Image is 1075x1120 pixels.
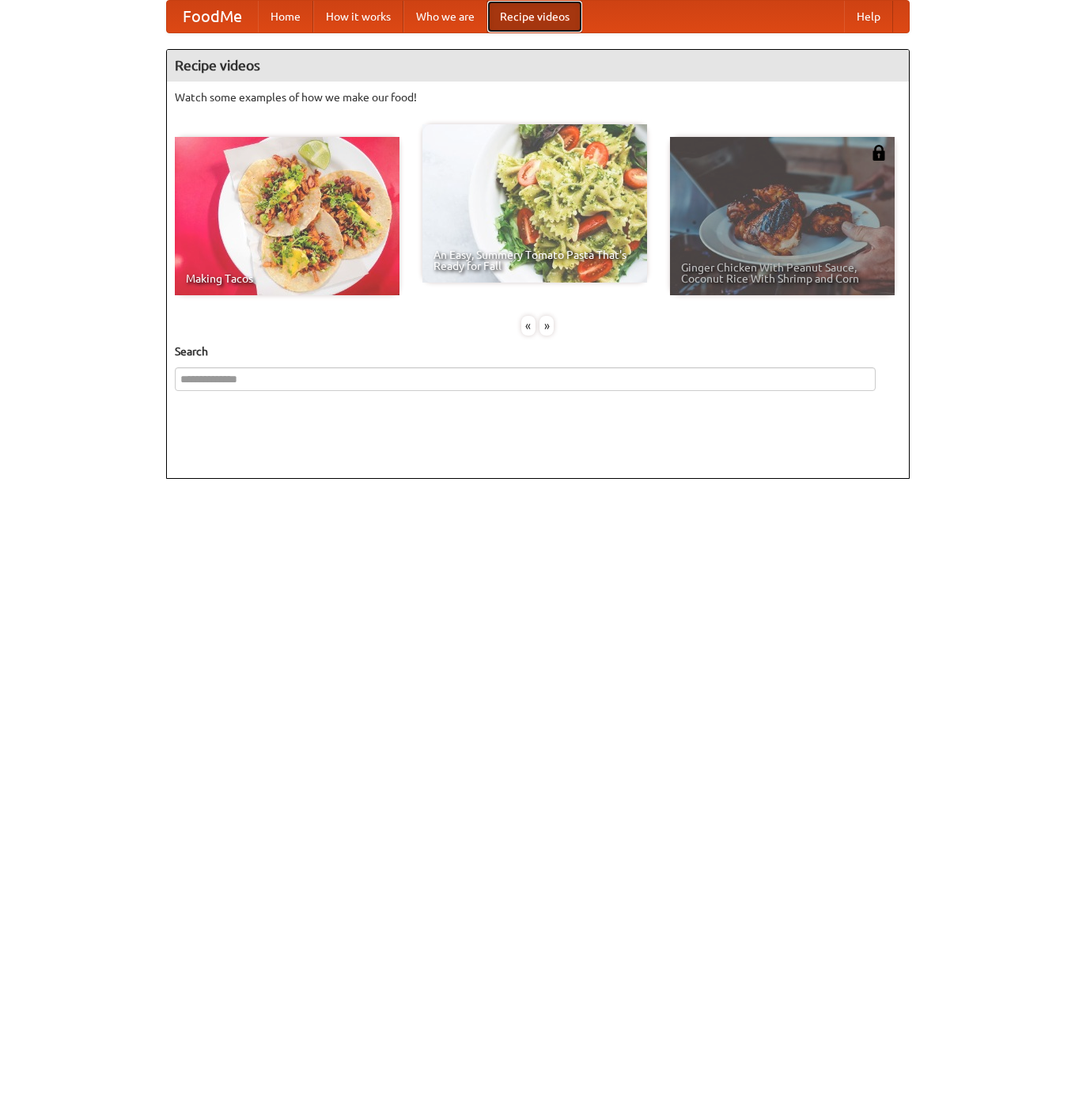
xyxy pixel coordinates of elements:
img: 483408.png [871,145,887,161]
h4: Recipe videos [167,50,909,82]
a: FoodMe [167,1,258,32]
span: Making Tacos [186,273,388,284]
h5: Search [175,344,901,359]
div: » [539,316,554,336]
a: Making Tacos [175,137,399,295]
a: An Easy, Summery Tomato Pasta That's Ready for Fall [422,124,647,283]
a: Recipe videos [487,1,582,32]
a: Home [258,1,313,32]
span: An Easy, Summery Tomato Pasta That's Ready for Fall [433,249,636,271]
p: Watch some examples of how we make our food! [175,89,901,105]
a: Who we are [403,1,487,32]
div: « [521,316,536,336]
a: Help [844,1,893,32]
a: How it works [313,1,403,32]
